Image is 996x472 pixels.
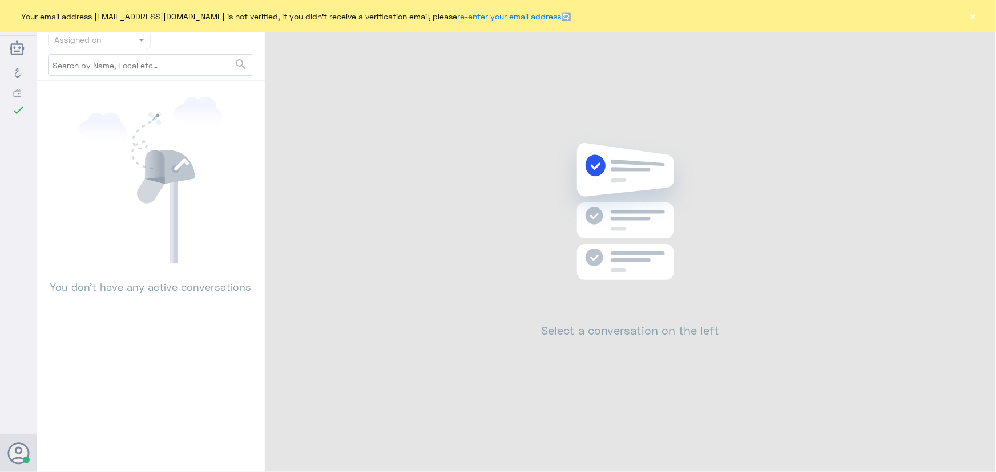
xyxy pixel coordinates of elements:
[11,103,25,117] i: check
[234,58,248,71] span: search
[7,442,29,464] button: Avatar
[22,10,571,22] span: Your email address [EMAIL_ADDRESS][DOMAIN_NAME] is not verified, if you didn't receive a verifica...
[234,55,248,74] button: search
[49,55,253,75] input: Search by Name, Local etc…
[48,263,253,295] p: You don’t have any active conversations
[967,10,979,22] button: ×
[542,323,720,337] h2: Select a conversation on the left
[458,11,562,21] a: re-enter your email address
